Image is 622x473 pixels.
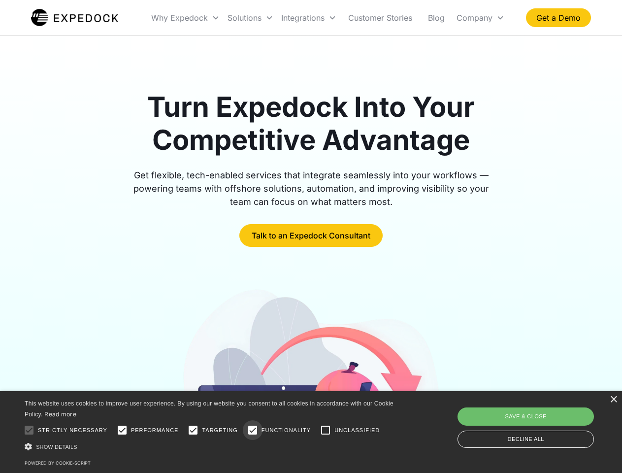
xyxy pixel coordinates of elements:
a: home [31,8,118,28]
a: Read more [44,410,76,418]
a: Customer Stories [340,1,420,34]
a: Powered by cookie-script [25,460,91,466]
div: Integrations [281,13,325,23]
div: Solutions [224,1,277,34]
span: Strictly necessary [38,426,107,435]
span: Functionality [262,426,311,435]
div: Why Expedock [147,1,224,34]
div: Why Expedock [151,13,208,23]
div: Company [453,1,508,34]
span: Targeting [202,426,237,435]
iframe: Chat Widget [458,367,622,473]
div: Solutions [228,13,262,23]
a: Talk to an Expedock Consultant [239,224,383,247]
span: Performance [131,426,179,435]
a: Blog [420,1,453,34]
span: Unclassified [334,426,380,435]
h1: Turn Expedock Into Your Competitive Advantage [122,91,500,157]
a: Get a Demo [526,8,591,27]
img: Expedock Logo [31,8,118,28]
span: Show details [36,444,77,450]
div: Show details [25,441,397,452]
div: Company [457,13,492,23]
span: This website uses cookies to improve user experience. By using our website you consent to all coo... [25,400,393,418]
div: Integrations [277,1,340,34]
div: Get flexible, tech-enabled services that integrate seamlessly into your workflows — powering team... [122,169,500,208]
